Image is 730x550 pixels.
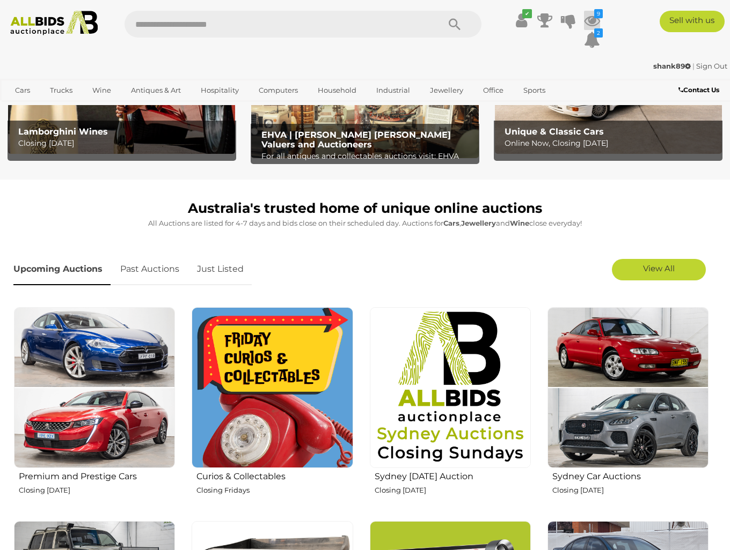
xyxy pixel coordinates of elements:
strong: Cars [443,219,459,227]
p: Closing [DATE] [375,484,531,496]
h2: Premium and Prestige Cars [19,469,175,481]
b: Unique & Classic Cars [505,127,604,137]
p: Closing [DATE] [18,137,231,150]
p: Closing [DATE] [19,484,175,496]
a: Sydney [DATE] Auction Closing [DATE] [369,307,531,512]
a: [GEOGRAPHIC_DATA] [8,99,98,117]
a: Curios & Collectables Closing Fridays [191,307,353,512]
span: | [692,62,695,70]
span: View All [643,263,675,273]
a: View All [612,259,706,280]
h2: Curios & Collectables [196,469,353,481]
a: Office [476,81,510,99]
i: ✔ [522,9,532,18]
p: For all antiques and collectables auctions visit: EHVA [261,150,474,163]
h1: Australia's trusted home of unique online auctions [13,201,717,216]
a: Contact Us [678,84,722,96]
img: Sydney Car Auctions [547,307,709,468]
a: Household [311,81,363,99]
strong: shank89 [653,62,691,70]
a: Cars [8,81,37,99]
p: All Auctions are listed for 4-7 days and bids close on their scheduled day. Auctions for , and cl... [13,217,717,229]
i: 9 [594,9,603,18]
b: EHVA | [PERSON_NAME] [PERSON_NAME] Valuers and Auctioneers [261,130,451,150]
h2: Sydney Car Auctions [552,469,709,481]
a: Wine [85,81,118,99]
a: 9 [584,11,600,30]
a: Premium and Prestige Cars Closing [DATE] [13,307,175,512]
p: Online Now, Closing [DATE] [505,137,717,150]
button: Search [428,11,481,38]
a: Sports [516,81,552,99]
h2: Sydney [DATE] Auction [375,469,531,481]
a: Trucks [43,81,79,99]
img: Sydney Sunday Auction [370,307,531,468]
a: Jewellery [423,81,470,99]
img: Premium and Prestige Cars [14,307,175,468]
a: Industrial [369,81,417,99]
a: Just Listed [189,254,252,285]
a: Sydney Car Auctions Closing [DATE] [547,307,709,512]
a: Computers [252,81,305,99]
strong: Wine [510,219,529,227]
img: EHVA | Evans Hastings Valuers and Auctioneers [251,68,478,159]
a: ✔ [513,11,529,30]
b: Contact Us [678,86,719,94]
a: Upcoming Auctions [13,254,111,285]
a: shank89 [653,62,692,70]
a: Antiques & Art [124,81,188,99]
a: EHVA | Evans Hastings Valuers and Auctioneers EHVA | [PERSON_NAME] [PERSON_NAME] Valuers and Auct... [251,68,478,159]
i: 2 [594,28,603,38]
p: Closing Fridays [196,484,353,496]
a: Past Auctions [112,254,187,285]
img: Allbids.com.au [5,11,103,35]
strong: Jewellery [461,219,496,227]
a: 2 [584,30,600,49]
a: Sign Out [696,62,727,70]
a: Hospitality [194,81,246,99]
p: Closing [DATE] [552,484,709,496]
b: Lamborghini Wines [18,127,108,137]
a: Sell with us [660,11,725,32]
img: Curios & Collectables [192,307,353,468]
